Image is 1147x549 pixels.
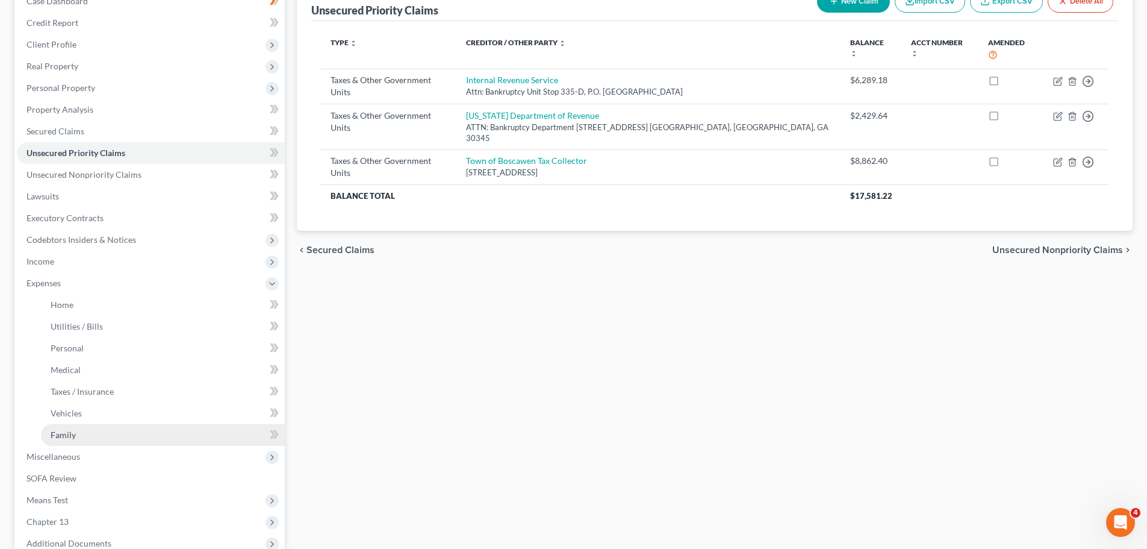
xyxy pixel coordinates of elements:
[41,424,285,446] a: Family
[17,164,285,186] a: Unsecured Nonpriority Claims
[26,473,76,483] span: SOFA Review
[41,359,285,381] a: Medical
[26,104,93,115] span: Property Analysis
[41,294,285,316] a: Home
[850,38,884,57] a: Balance unfold_more
[51,408,82,418] span: Vehicles
[466,86,830,98] div: Attn: Bankruptcy Unit Stop 335-D, P.O. [GEOGRAPHIC_DATA]
[26,256,54,266] span: Income
[26,126,84,136] span: Secured Claims
[26,169,141,180] span: Unsecured Nonpriority Claims
[51,430,76,440] span: Family
[26,213,104,223] span: Executory Contracts
[850,155,892,167] div: $8,862.40
[17,121,285,142] a: Secured Claims
[331,38,357,47] a: Type unfold_more
[331,155,447,179] div: Taxes & Other Government Units
[51,321,103,331] span: Utilities / Bills
[911,38,963,57] a: Acct Number unfold_more
[466,75,558,85] a: Internal Revenue Service
[26,234,136,245] span: Codebtors Insiders & Notices
[41,403,285,424] a: Vehicles
[26,17,78,28] span: Credit Report
[1123,245,1133,255] i: chevron_right
[331,110,447,134] div: Taxes & Other Government Units
[992,245,1133,255] button: Unsecured Nonpriority Claims chevron_right
[17,468,285,489] a: SOFA Review
[17,99,285,121] a: Property Analysis
[1131,508,1140,518] span: 4
[51,365,81,375] span: Medical
[26,39,76,49] span: Client Profile
[559,40,566,47] i: unfold_more
[306,245,375,255] span: Secured Claims
[350,40,357,47] i: unfold_more
[992,245,1123,255] span: Unsecured Nonpriority Claims
[978,31,1043,69] th: Amended
[850,191,892,201] span: $17,581.22
[17,12,285,34] a: Credit Report
[850,50,857,57] i: unfold_more
[297,245,306,255] i: chevron_left
[26,61,78,71] span: Real Property
[26,495,68,505] span: Means Test
[331,74,447,98] div: Taxes & Other Government Units
[26,278,61,288] span: Expenses
[321,184,840,206] th: Balance Total
[911,50,918,57] i: unfold_more
[311,3,438,17] div: Unsecured Priority Claims
[26,516,69,527] span: Chapter 13
[26,451,80,462] span: Miscellaneous
[51,386,114,397] span: Taxes / Insurance
[850,74,892,86] div: $6,289.18
[51,300,73,310] span: Home
[17,207,285,229] a: Executory Contracts
[17,142,285,164] a: Unsecured Priority Claims
[26,538,111,548] span: Additional Documents
[41,337,285,359] a: Personal
[41,316,285,337] a: Utilities / Bills
[1106,508,1135,537] iframe: Intercom live chat
[466,122,830,144] div: ATTN: Bankruptcy Department [STREET_ADDRESS] [GEOGRAPHIC_DATA], [GEOGRAPHIC_DATA], GA 30345
[297,245,375,255] button: chevron_left Secured Claims
[26,191,59,201] span: Lawsuits
[17,186,285,207] a: Lawsuits
[26,83,95,93] span: Personal Property
[41,381,285,403] a: Taxes / Insurance
[466,167,830,178] div: [STREET_ADDRESS]
[466,38,566,47] a: Creditor / Other Party unfold_more
[466,155,587,166] a: Town of Boscawen Tax Collector
[850,110,892,122] div: $2,429.64
[466,110,599,121] a: [US_STATE] Department of Revenue
[26,148,125,158] span: Unsecured Priority Claims
[51,343,84,353] span: Personal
